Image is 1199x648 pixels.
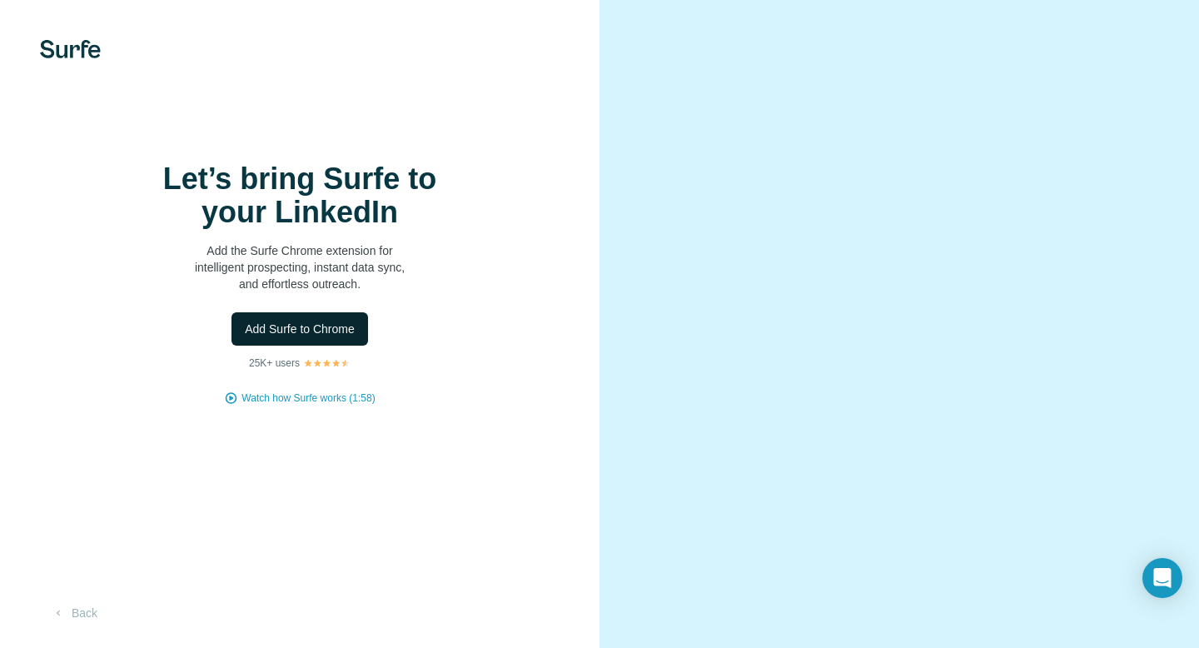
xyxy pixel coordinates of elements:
[303,358,351,368] img: Rating Stars
[231,312,368,346] button: Add Surfe to Chrome
[133,162,466,229] h1: Let’s bring Surfe to your LinkedIn
[40,40,101,58] img: Surfe's logo
[133,242,466,292] p: Add the Surfe Chrome extension for intelligent prospecting, instant data sync, and effortless out...
[1142,558,1182,598] div: Open Intercom Messenger
[245,321,355,337] span: Add Surfe to Chrome
[40,598,109,628] button: Back
[241,391,375,406] button: Watch how Surfe works (1:58)
[249,356,300,371] p: 25K+ users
